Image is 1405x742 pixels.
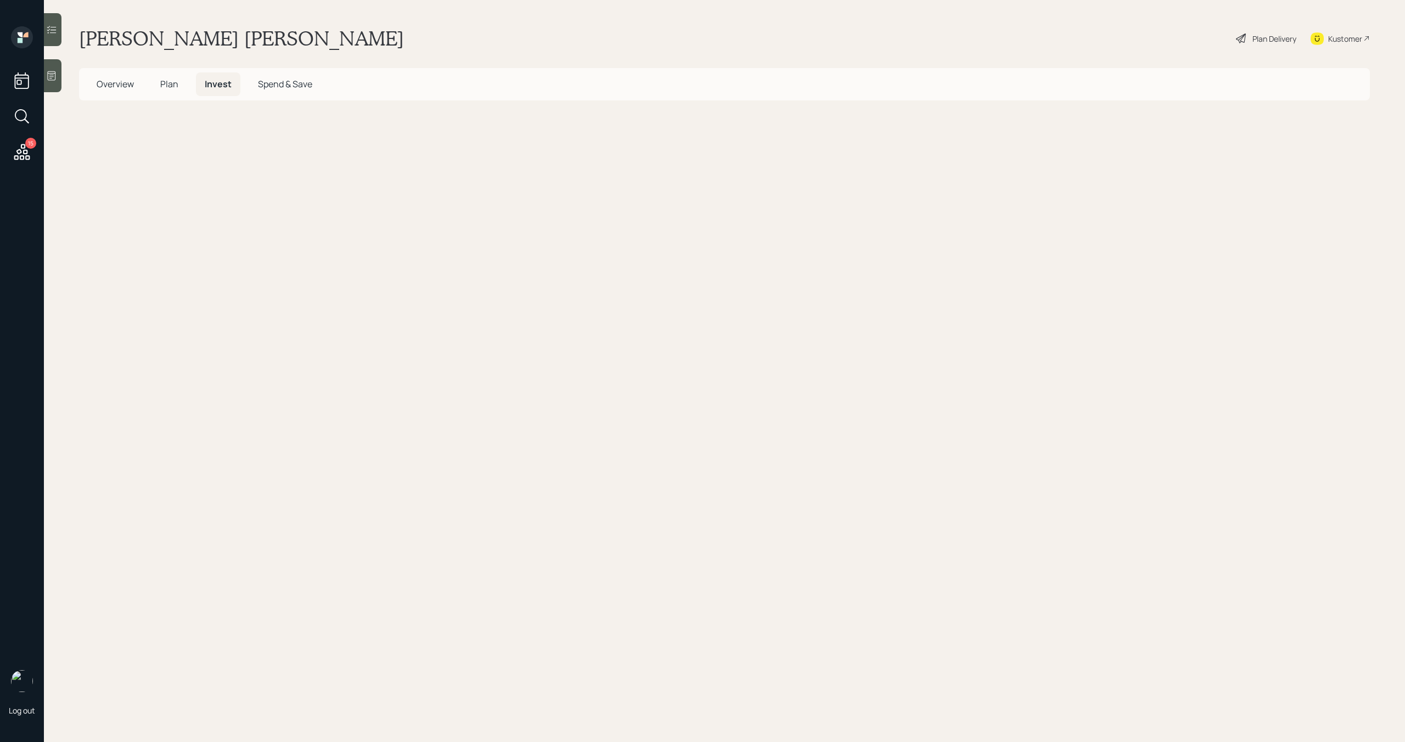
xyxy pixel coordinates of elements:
span: Overview [97,78,134,90]
div: 15 [25,138,36,149]
span: Spend & Save [258,78,312,90]
img: michael-russo-headshot.png [11,670,33,692]
span: Plan [160,78,178,90]
h1: [PERSON_NAME] [PERSON_NAME] [79,26,404,50]
div: Log out [9,705,35,716]
div: Plan Delivery [1252,33,1296,44]
div: Kustomer [1328,33,1362,44]
span: Invest [205,78,232,90]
